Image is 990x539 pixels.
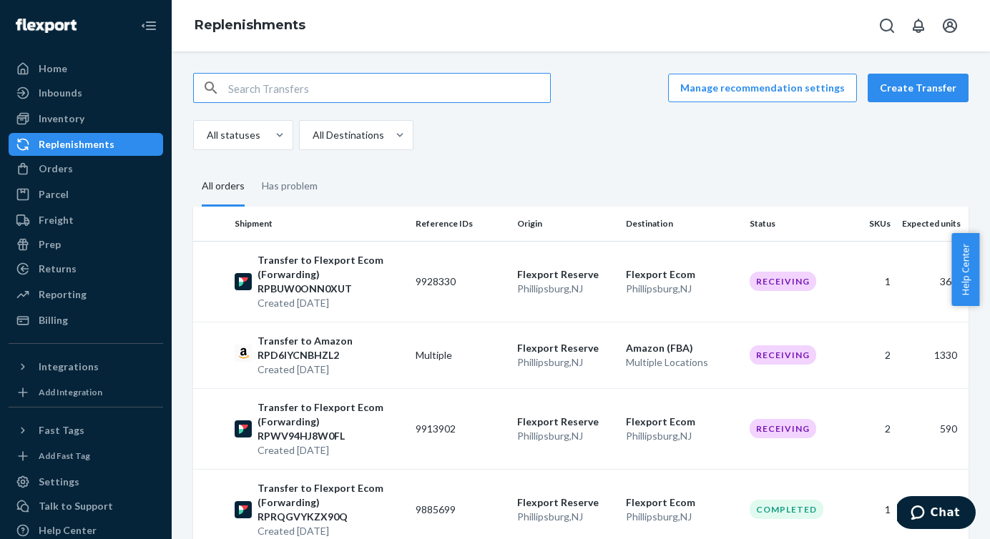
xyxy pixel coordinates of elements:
[39,313,68,327] div: Billing
[39,61,67,76] div: Home
[846,207,896,241] th: SKUs
[896,322,969,388] td: 1330
[668,74,857,102] button: Manage recommendation settings
[258,253,404,296] p: Transfer to Flexport Ecom (Forwarding) RPBUW0ONN0XUT
[750,345,816,365] div: Receiving
[39,423,84,437] div: Fast Tags
[311,128,313,142] input: All Destinations
[9,355,163,378] button: Integrations
[39,187,69,202] div: Parcel
[517,282,614,296] p: Phillipsburg , NJ
[228,74,550,102] input: Search Transfers
[9,257,163,280] a: Returns
[39,360,99,374] div: Integrations
[517,510,614,524] p: Phillipsburg , NJ
[410,388,511,469] td: 9913902
[229,207,410,241] th: Shipment
[750,500,823,519] div: Completed
[134,11,163,40] button: Close Navigation
[39,475,79,489] div: Settings
[517,355,614,370] p: Phillipsburg , NJ
[744,207,846,241] th: Status
[9,309,163,332] a: Billing
[258,334,404,362] p: Transfer to Amazon RPD6IYCNBHZL2
[205,128,207,142] input: All statuses
[896,241,969,322] td: 360
[517,267,614,282] p: Flexport Reserve
[9,384,163,401] a: Add Integration
[16,19,77,33] img: Flexport logo
[517,341,614,355] p: Flexport Reserve
[39,237,61,252] div: Prep
[258,481,404,524] p: Transfer to Flexport Ecom (Forwarding) RPRQGVYKZX90Q
[183,5,317,46] ol: breadcrumbs
[936,11,964,40] button: Open account menu
[258,524,404,538] p: Created [DATE]
[202,167,245,207] div: All orders
[873,11,901,40] button: Open Search Box
[39,213,74,227] div: Freight
[410,322,511,388] td: Multiple
[626,355,737,370] p: Multiple Locations
[620,207,743,241] th: Destination
[9,183,163,206] a: Parcel
[517,495,614,510] p: Flexport Reserve
[626,341,737,355] p: Amazon (FBA)
[313,128,384,142] div: All Destinations
[626,282,737,296] p: Phillipsburg , NJ
[897,496,976,532] iframe: Opens a widget where you can chat to one of our agents
[9,81,163,104] a: Inbounds
[9,209,163,232] a: Freight
[39,499,113,513] div: Talk to Support
[9,470,163,493] a: Settings
[39,86,82,100] div: Inbounds
[9,233,163,256] a: Prep
[39,262,77,276] div: Returns
[517,415,614,429] p: Flexport Reserve
[626,415,737,429] p: Flexport Ecom
[9,133,163,156] a: Replenishments
[896,207,969,241] th: Expected units
[846,241,896,322] td: 1
[39,137,114,152] div: Replenishments
[511,207,620,241] th: Origin
[626,429,737,443] p: Phillipsburg , NJ
[750,419,816,438] div: Receiving
[626,510,737,524] p: Phillipsburg , NJ
[951,233,979,306] button: Help Center
[39,112,84,126] div: Inventory
[9,419,163,442] button: Fast Tags
[39,523,97,538] div: Help Center
[9,57,163,80] a: Home
[258,296,404,310] p: Created [DATE]
[896,388,969,469] td: 590
[750,272,816,291] div: Receiving
[626,495,737,510] p: Flexport Ecom
[207,128,260,142] div: All statuses
[258,443,404,458] p: Created [DATE]
[258,362,404,377] p: Created [DATE]
[626,267,737,282] p: Flexport Ecom
[258,400,404,443] p: Transfer to Flexport Ecom (Forwarding) RPWV94HJ8W0FL
[904,11,933,40] button: Open notifications
[9,495,163,518] button: Talk to Support
[262,167,318,204] div: Has problem
[9,283,163,306] a: Reporting
[868,74,969,102] button: Create Transfer
[39,162,73,176] div: Orders
[410,241,511,322] td: 9928330
[39,450,90,462] div: Add Fast Tag
[410,207,511,241] th: Reference IDs
[9,107,163,130] a: Inventory
[9,157,163,180] a: Orders
[195,17,305,33] a: Replenishments
[9,447,163,465] a: Add Fast Tag
[39,386,102,398] div: Add Integration
[39,287,87,302] div: Reporting
[846,388,896,469] td: 2
[517,429,614,443] p: Phillipsburg , NJ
